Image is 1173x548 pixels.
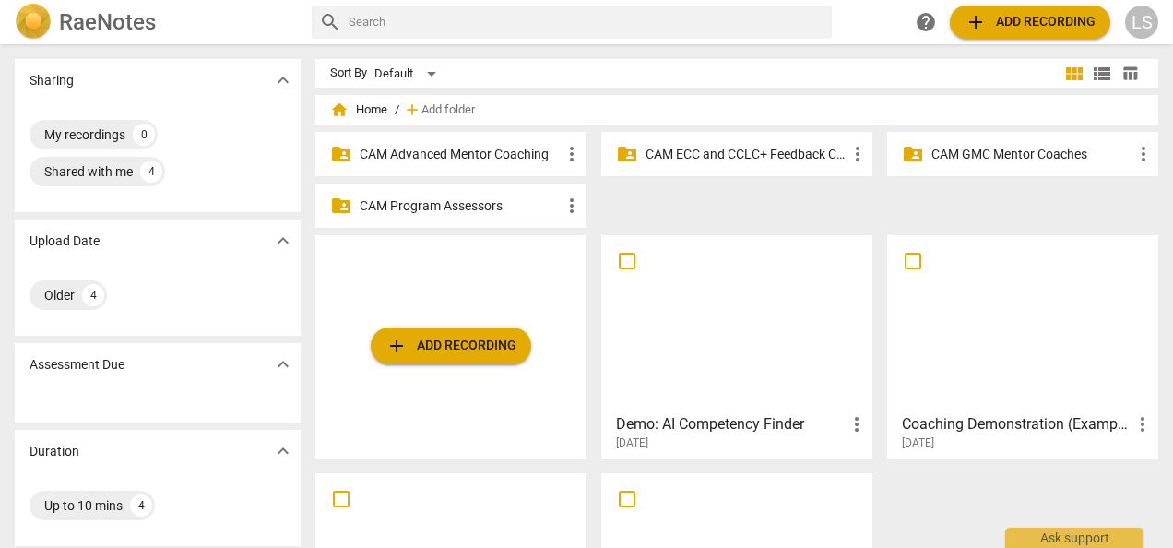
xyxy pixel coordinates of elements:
span: view_module [1063,63,1085,85]
button: Upload [371,328,531,364]
button: LS [1125,6,1158,39]
span: Add recording [385,335,516,357]
p: CAM GMC Mentor Coaches [931,145,1132,164]
span: table_chart [1121,65,1139,82]
div: Older [44,286,75,304]
button: Show more [269,227,297,255]
span: [DATE] [616,435,648,451]
button: Show more [269,351,297,378]
p: CAM Advanced Mentor Coaching [360,145,561,164]
a: LogoRaeNotes [15,4,297,41]
div: My recordings [44,125,125,144]
span: folder_shared [330,195,352,217]
p: CAM ECC and CCLC+ Feedback Coaches [646,145,847,164]
span: home [330,101,349,119]
button: Show more [269,66,297,94]
span: folder_shared [616,143,638,165]
p: Upload Date [30,232,100,251]
span: more_vert [847,143,869,165]
button: Table view [1116,60,1143,88]
span: folder_shared [330,143,352,165]
a: Demo: AI Competency Finder[DATE] [608,242,866,450]
span: add [965,11,987,33]
div: 4 [82,284,104,306]
p: Duration [30,442,79,461]
span: / [395,103,399,117]
span: expand_more [272,440,294,462]
span: expand_more [272,230,294,252]
span: [DATE] [902,435,934,451]
button: List view [1088,60,1116,88]
span: more_vert [561,195,583,217]
span: folder_shared [902,143,924,165]
span: more_vert [1132,413,1154,435]
a: Help [909,6,942,39]
span: more_vert [561,143,583,165]
a: Coaching Demonstration (Example)[DATE] [894,242,1152,450]
button: Tile view [1060,60,1088,88]
div: Sort By [330,66,367,80]
input: Search [349,7,824,37]
span: help [915,11,937,33]
span: add [385,335,408,357]
img: Logo [15,4,52,41]
button: Upload [950,6,1110,39]
span: more_vert [846,413,868,435]
p: Assessment Due [30,355,124,375]
div: Default [374,59,443,89]
span: expand_more [272,353,294,375]
button: Show more [269,437,297,465]
span: search [319,11,341,33]
span: Add folder [421,103,475,117]
div: Shared with me [44,162,133,181]
span: Home [330,101,387,119]
span: Add recording [965,11,1096,33]
span: view_list [1091,63,1113,85]
div: Ask support [1005,528,1143,548]
h3: Demo: AI Competency Finder [616,413,846,435]
p: Sharing [30,71,74,90]
div: 4 [130,494,152,517]
h3: Coaching Demonstration (Example) [902,413,1132,435]
div: 4 [140,161,162,183]
p: CAM Program Assessors [360,197,561,216]
span: expand_more [272,69,294,91]
span: more_vert [1132,143,1155,165]
div: Up to 10 mins [44,496,123,515]
div: 0 [133,124,155,146]
h2: RaeNotes [59,9,156,35]
span: add [403,101,421,119]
